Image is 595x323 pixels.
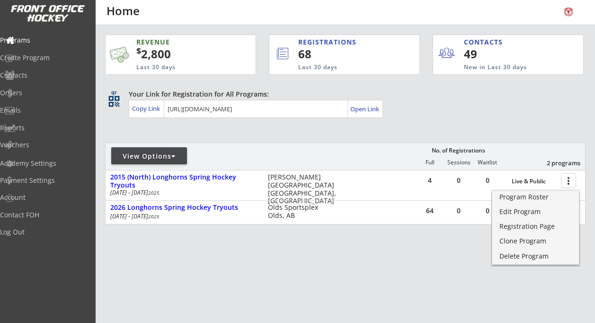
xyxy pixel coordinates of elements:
div: Open Link [350,105,380,113]
div: Waitlist [473,159,501,166]
div: Last 30 days [136,63,215,72]
div: 64 [416,207,444,214]
div: Copy Link [132,104,162,113]
div: Your Link for Registration for All Programs: [129,90,556,99]
div: No. of Registrations [429,147,488,154]
em: 2025 [148,189,160,196]
div: 0 [473,177,502,184]
a: Registration Page [492,220,579,234]
a: Edit Program [492,206,579,220]
div: Program Roster [499,194,572,200]
div: Delete Program [499,253,572,260]
div: Live & Public [512,178,556,185]
div: REGISTRATIONS [298,37,380,47]
a: Program Roster [492,191,579,205]
div: 68 [298,46,388,62]
div: [DATE] - [DATE] [110,190,255,196]
div: Clone Program [499,238,572,244]
div: Edit Program [499,208,572,215]
div: 0 [473,207,502,214]
div: Olds Sportsplex Olds, AB [268,204,342,220]
em: 2025 [148,213,160,220]
div: Sessions [444,159,473,166]
div: 4 [416,177,444,184]
div: 0 [444,177,473,184]
div: [DATE] - [DATE] [110,214,255,219]
button: more_vert [561,173,576,188]
a: Open Link [350,102,380,116]
div: 2026 Longhorns Spring Hockey Tryouts [110,204,258,212]
div: 2 programs [531,159,580,167]
div: Full [416,159,444,166]
div: 2015 (North) Longhorns Spring Hockey Tryouts [110,173,258,189]
div: qr [108,90,119,96]
div: [PERSON_NAME][GEOGRAPHIC_DATA] [GEOGRAPHIC_DATA], [GEOGRAPHIC_DATA] [268,173,342,205]
div: 0 [444,207,473,214]
button: qr_code [107,94,121,108]
div: CONTACTS [464,37,507,47]
sup: $ [136,45,141,56]
div: REVENUE [136,37,215,47]
div: New in Last 30 days [464,63,539,72]
div: 49 [464,46,522,62]
div: Registration Page [499,223,572,230]
div: 2,800 [136,46,226,62]
div: View Options [111,152,187,161]
div: Last 30 days [298,63,381,72]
